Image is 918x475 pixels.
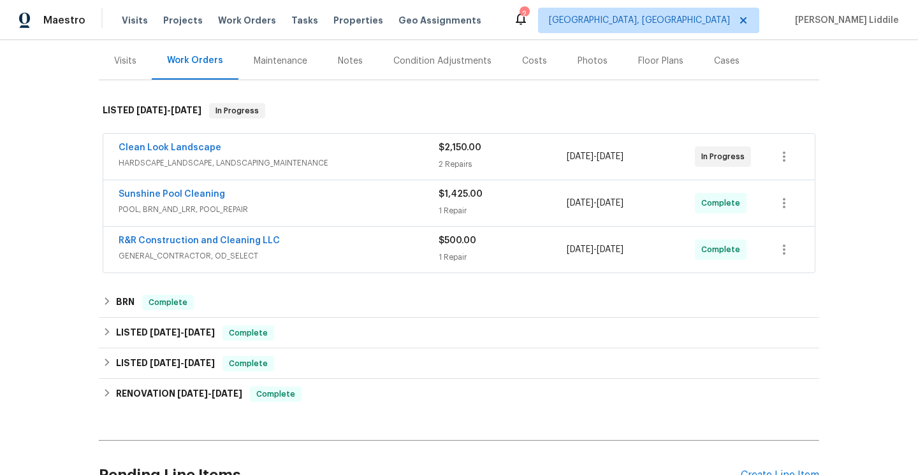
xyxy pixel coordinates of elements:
div: Condition Adjustments [393,55,492,67]
div: RENOVATION [DATE]-[DATE]Complete [99,379,819,409]
h6: LISTED [103,103,201,118]
span: - [567,197,623,209]
span: [PERSON_NAME] Liddile [790,14,899,27]
span: Maestro [43,14,85,27]
a: Sunshine Pool Cleaning [119,190,225,199]
span: - [177,389,242,398]
div: LISTED [DATE]-[DATE]Complete [99,348,819,379]
div: LISTED [DATE]-[DATE]Complete [99,318,819,348]
h6: LISTED [116,325,215,341]
span: HARDSCAPE_LANDSCAPE, LANDSCAPING_MAINTENANCE [119,157,439,169]
span: Complete [701,243,745,256]
span: Complete [701,197,745,209]
div: 1 Repair [439,204,567,217]
span: - [567,243,623,256]
span: [DATE] [150,328,180,337]
div: Maintenance [254,55,307,67]
div: Visits [114,55,136,67]
span: $500.00 [439,236,476,245]
div: Notes [338,55,363,67]
span: POOL, BRN_AND_LRR, POOL_REPAIR [119,203,439,216]
span: [GEOGRAPHIC_DATA], [GEOGRAPHIC_DATA] [549,14,730,27]
div: LISTED [DATE]-[DATE]In Progress [99,90,819,131]
div: Cases [714,55,739,67]
span: In Progress [210,104,264,117]
span: Properties [333,14,383,27]
div: BRN Complete [99,287,819,318]
span: - [567,150,623,163]
span: [DATE] [177,389,208,398]
span: Work Orders [218,14,276,27]
span: GENERAL_CONTRACTOR, OD_SELECT [119,250,439,262]
h6: BRN [116,295,135,310]
span: Projects [163,14,203,27]
div: Costs [522,55,547,67]
span: [DATE] [597,152,623,161]
div: Floor Plans [638,55,683,67]
div: Photos [578,55,608,67]
span: [DATE] [212,389,242,398]
span: [DATE] [184,358,215,367]
span: [DATE] [184,328,215,337]
span: Complete [143,296,193,309]
span: [DATE] [597,245,623,254]
span: $1,425.00 [439,190,483,199]
h6: RENOVATION [116,386,242,402]
span: [DATE] [171,106,201,115]
span: Tasks [291,16,318,25]
span: Geo Assignments [398,14,481,27]
span: [DATE] [567,199,594,208]
div: 2 Repairs [439,158,567,171]
div: 2 [520,8,528,20]
span: [DATE] [136,106,167,115]
span: [DATE] [567,152,594,161]
span: Complete [224,327,273,339]
div: 1 Repair [439,251,567,264]
span: Visits [122,14,148,27]
h6: LISTED [116,356,215,371]
span: [DATE] [567,245,594,254]
span: [DATE] [597,199,623,208]
a: Clean Look Landscape [119,143,221,152]
div: Work Orders [167,54,223,67]
span: Complete [224,357,273,370]
span: - [150,328,215,337]
span: $2,150.00 [439,143,481,152]
span: - [150,358,215,367]
span: [DATE] [150,358,180,367]
span: - [136,106,201,115]
span: In Progress [701,150,750,163]
span: Complete [251,388,300,401]
a: R&R Construction and Cleaning LLC [119,236,280,245]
